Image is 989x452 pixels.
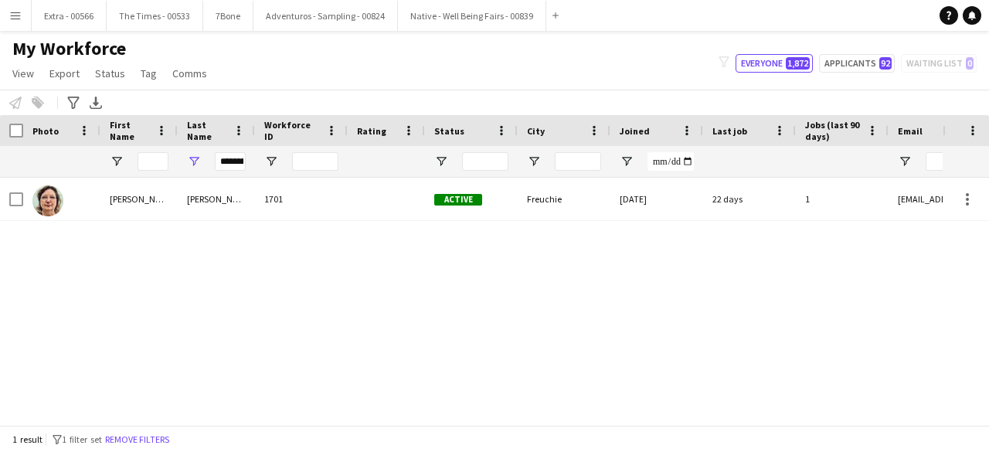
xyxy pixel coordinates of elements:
[187,155,201,168] button: Open Filter Menu
[805,119,861,142] span: Jobs (last 90 days)
[49,66,80,80] span: Export
[138,152,168,171] input: First Name Filter Input
[264,119,320,142] span: Workforce ID
[187,119,227,142] span: Last Name
[786,57,810,70] span: 1,872
[462,152,508,171] input: Status Filter Input
[518,178,610,220] div: Freuchie
[6,63,40,83] a: View
[620,125,650,137] span: Joined
[110,155,124,168] button: Open Filter Menu
[102,431,172,448] button: Remove filters
[434,155,448,168] button: Open Filter Menu
[43,63,86,83] a: Export
[647,152,694,171] input: Joined Filter Input
[434,194,482,206] span: Active
[95,66,125,80] span: Status
[89,63,131,83] a: Status
[253,1,398,31] button: Adventuros - Sampling - 00824
[879,57,892,70] span: 92
[796,178,889,220] div: 1
[141,66,157,80] span: Tag
[32,1,107,31] button: Extra - 00566
[203,1,253,31] button: 7Bone
[12,66,34,80] span: View
[898,155,912,168] button: Open Filter Menu
[62,433,102,445] span: 1 filter set
[898,125,923,137] span: Email
[166,63,213,83] a: Comms
[107,1,203,31] button: The Times - 00533
[172,66,207,80] span: Comms
[434,125,464,137] span: Status
[12,37,126,60] span: My Workforce
[527,125,545,137] span: City
[819,54,895,73] button: Applicants92
[610,178,703,220] div: [DATE]
[703,178,796,220] div: 22 days
[215,152,246,171] input: Last Name Filter Input
[527,155,541,168] button: Open Filter Menu
[32,185,63,216] img: Alicia Hendrick
[736,54,813,73] button: Everyone1,872
[32,125,59,137] span: Photo
[712,125,747,137] span: Last job
[620,155,634,168] button: Open Filter Menu
[292,152,338,171] input: Workforce ID Filter Input
[398,1,546,31] button: Native - Well Being Fairs - 00839
[64,93,83,112] app-action-btn: Advanced filters
[87,93,105,112] app-action-btn: Export XLSX
[357,125,386,137] span: Rating
[555,152,601,171] input: City Filter Input
[178,178,255,220] div: [PERSON_NAME]
[110,119,150,142] span: First Name
[255,178,348,220] div: 1701
[264,155,278,168] button: Open Filter Menu
[100,178,178,220] div: [PERSON_NAME]
[134,63,163,83] a: Tag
